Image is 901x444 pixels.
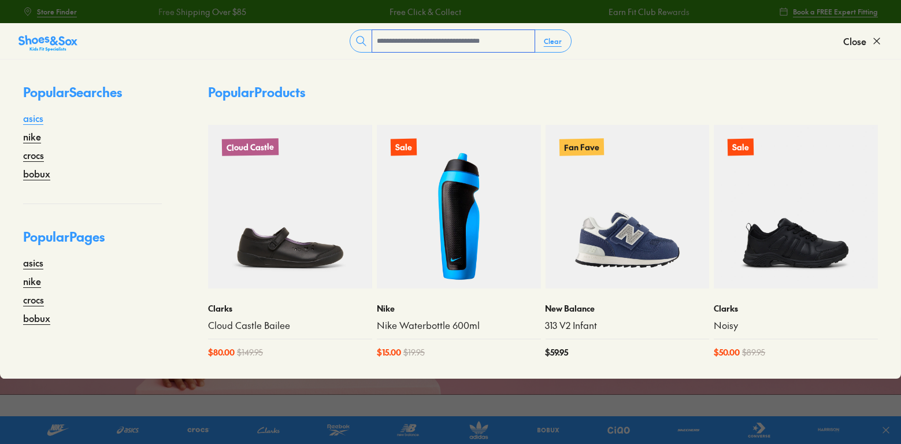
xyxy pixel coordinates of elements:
[377,319,541,332] a: Nike Waterbottle 600ml
[157,6,245,18] a: Free Shipping Over $85
[793,6,878,17] span: Book a FREE Expert Fitting
[714,125,878,289] a: Sale
[208,83,305,102] p: Popular Products
[222,138,279,156] p: Cloud Castle
[237,346,263,358] span: $ 149.95
[208,346,235,358] span: $ 80.00
[559,138,603,156] p: Fan Fave
[546,346,569,358] span: $ 59.95
[23,166,50,180] a: bobux
[208,319,372,332] a: Cloud Castle Bailee
[714,319,878,332] a: Noisy
[18,34,77,53] img: SNS_Logo_Responsive.svg
[23,311,50,325] a: bobux
[208,125,372,289] a: Cloud Castle
[23,227,162,256] p: Popular Pages
[779,1,878,22] a: Book a FREE Expert Fitting
[391,138,417,156] p: Sale
[714,346,740,358] span: $ 50.00
[377,302,541,314] p: Nike
[18,32,77,50] a: Shoes &amp; Sox
[208,302,372,314] p: Clarks
[546,302,710,314] p: New Balance
[546,319,710,332] a: 313 V2 Infant
[843,28,883,54] button: Close
[546,125,710,289] a: Fan Fave
[23,83,162,111] p: Popular Searches
[607,6,688,18] a: Earn Fit Club Rewards
[742,346,765,358] span: $ 89.95
[23,148,44,162] a: crocs
[403,346,425,358] span: $ 19.95
[23,256,43,269] a: asics
[37,6,77,17] span: Store Finder
[377,346,401,358] span: $ 15.00
[377,125,541,289] a: Sale
[23,274,41,288] a: nike
[23,111,43,125] a: asics
[728,138,754,156] p: Sale
[389,6,461,18] a: Free Click & Collect
[714,302,878,314] p: Clarks
[23,1,77,22] a: Store Finder
[23,293,44,306] a: crocs
[843,34,866,48] span: Close
[535,31,571,51] button: Clear
[23,129,41,143] a: nike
